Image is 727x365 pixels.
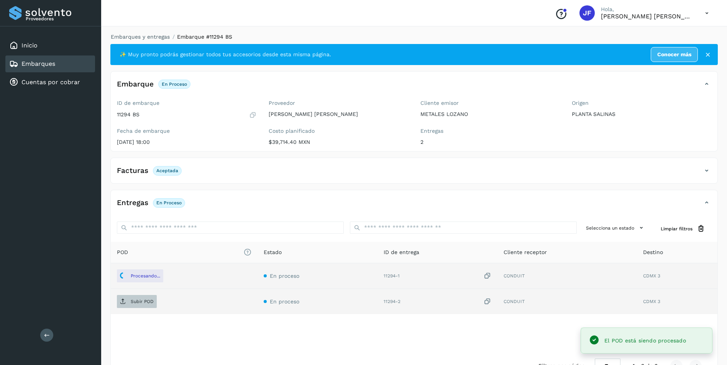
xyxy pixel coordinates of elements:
[110,33,718,41] nav: breadcrumb
[504,248,547,256] span: Cliente receptor
[384,298,491,306] div: 11294-2
[21,60,55,67] a: Embarques
[131,273,160,279] p: Procesando...
[111,196,717,215] div: EntregasEn proceso
[420,111,560,117] p: METALES LOZANO
[420,100,560,106] label: Cliente emisor
[643,248,663,256] span: Destino
[661,225,693,232] span: Limpiar filtros
[651,47,698,62] a: Conocer más
[111,164,717,183] div: FacturasAceptada
[156,168,178,173] p: Aceptada
[420,128,560,134] label: Entregas
[269,128,408,134] label: Costo planificado
[111,34,170,40] a: Embarques y entregas
[117,111,139,118] p: 11294 BS
[384,272,491,280] div: 11294-1
[5,55,95,72] div: Embarques
[264,248,282,256] span: Estado
[604,337,686,344] span: El POD está siendo procesado
[269,100,408,106] label: Proveedor
[117,139,256,145] p: [DATE] 18:00
[270,298,299,305] span: En proceso
[117,128,256,134] label: Fecha de embarque
[497,289,637,314] td: CONDUIT
[572,111,711,117] p: PLANTA SALINAS
[117,295,157,308] button: Subir POD
[420,139,560,145] p: 2
[270,273,299,279] span: En proceso
[117,100,256,106] label: ID de embarque
[111,78,717,97] div: EmbarqueEn proceso
[162,81,187,87] p: En proceso
[21,42,38,49] a: Inicio
[655,222,711,236] button: Limpiar filtros
[117,248,251,256] span: POD
[601,13,693,20] p: JOSE FUENTES HERNANDEZ
[117,166,148,175] h4: Facturas
[156,200,182,205] p: En proceso
[117,269,163,282] button: Procesando...
[117,199,148,207] h4: Entregas
[572,100,711,106] label: Origen
[637,263,717,289] td: CDMX 3
[5,74,95,91] div: Cuentas por cobrar
[177,34,232,40] span: Embarque #11294 BS
[5,37,95,54] div: Inicio
[384,248,419,256] span: ID de entrega
[117,80,154,89] h4: Embarque
[269,111,408,117] p: [PERSON_NAME] [PERSON_NAME]
[21,78,80,86] a: Cuentas por cobrar
[497,263,637,289] td: CONDUIT
[269,139,408,145] p: $39,714.40 MXN
[131,299,154,304] p: Subir POD
[583,222,648,234] button: Selecciona un estado
[26,16,92,21] p: Proveedores
[637,289,717,314] td: CDMX 3
[601,6,693,13] p: Hola,
[120,51,331,59] span: ✨ Muy pronto podrás gestionar todos tus accesorios desde esta misma página.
